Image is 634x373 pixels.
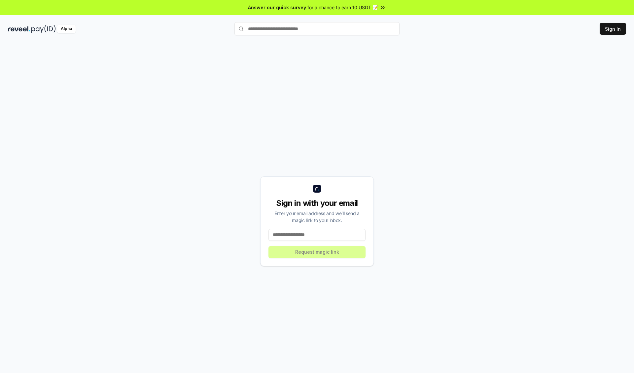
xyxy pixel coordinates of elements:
img: reveel_dark [8,25,30,33]
div: Alpha [57,25,76,33]
span: Answer our quick survey [248,4,306,11]
img: logo_small [313,185,321,193]
button: Sign In [600,23,626,35]
span: for a chance to earn 10 USDT 📝 [307,4,378,11]
img: pay_id [31,25,56,33]
div: Enter your email address and we’ll send a magic link to your inbox. [268,210,366,224]
div: Sign in with your email [268,198,366,208]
